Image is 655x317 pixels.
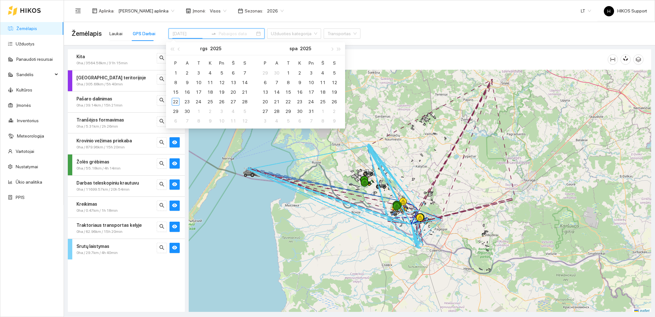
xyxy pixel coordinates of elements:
td: 2025-11-06 [294,116,305,126]
td: 2025-10-30 [294,107,305,116]
span: to [211,31,216,36]
span: Visos [210,6,226,16]
td: 2025-09-09 [181,78,193,87]
td: 2025-11-02 [328,107,340,116]
div: 11 [206,79,214,86]
span: Aplinka : [99,7,114,14]
button: search [157,95,167,106]
td: 2025-10-09 [204,116,216,126]
td: 2025-10-04 [227,107,239,116]
div: [GEOGRAPHIC_DATA] teritorijoje0ha / 305.68km / 5h 40minsearcheye [68,70,185,91]
td: 2025-10-11 [227,116,239,126]
th: P [170,58,181,68]
div: 15 [172,88,179,96]
td: 2025-10-05 [328,68,340,78]
td: 2025-10-19 [328,87,340,97]
strong: Pašaro dalinimas [76,96,112,101]
td: 2025-10-16 [294,87,305,97]
td: 2025-10-03 [305,68,317,78]
td: 2025-11-03 [259,116,271,126]
td: 2025-09-20 [227,87,239,97]
span: menu-fold [75,8,81,14]
th: A [181,58,193,68]
span: 0ha / 29.7km / 4h 40min [76,250,118,256]
span: 0ha / 55.18km / 4h 14min [76,165,121,171]
td: 2025-10-18 [317,87,328,97]
button: eye [170,243,180,253]
th: Š [317,58,328,68]
button: search [157,53,167,63]
div: 31 [307,107,315,115]
span: search [159,119,164,125]
span: swap-right [211,31,216,36]
div: 5 [218,69,225,77]
div: 30 [273,69,280,77]
td: 2025-09-27 [227,97,239,107]
button: column-width [608,54,618,65]
button: search [157,243,167,253]
a: Kultūros [16,87,32,92]
td: 2025-10-09 [294,78,305,87]
button: search [157,179,167,190]
div: Kita0ha / 3564.58km / 31h 15minsearcheye [68,49,185,70]
td: 2025-11-09 [328,116,340,126]
td: 2025-09-03 [193,68,204,78]
div: 8 [319,117,327,125]
th: S [239,58,250,68]
td: 2025-10-03 [216,107,227,116]
div: Žolės grėbimas0ha / 55.18km / 4h 14minsearcheye [68,155,185,175]
button: eye [170,179,180,190]
div: 14 [273,88,280,96]
td: 2025-09-25 [204,97,216,107]
div: 15 [284,88,292,96]
td: 2025-10-13 [259,87,271,97]
td: 2025-09-23 [181,97,193,107]
strong: Traktoriaus transportas kelyje [76,223,142,228]
div: 27 [261,107,269,115]
div: 9 [296,79,304,86]
div: 21 [241,88,249,96]
span: layout [92,8,97,13]
span: calendar [238,8,243,13]
span: search [159,55,164,61]
a: PPIS [16,195,25,200]
td: 2025-10-07 [181,116,193,126]
a: Leaflet [634,309,650,313]
button: search [157,158,167,169]
th: T [193,58,204,68]
td: 2025-11-08 [317,116,328,126]
div: 17 [307,88,315,96]
div: 7 [307,117,315,125]
div: 2 [330,107,338,115]
div: 19 [330,88,338,96]
div: Traktoriaus transportas kelyje0ha / 62.96km / 15h 20minsearcheye [68,218,185,239]
td: 2025-09-10 [193,78,204,87]
div: 29 [172,107,179,115]
strong: Darbas teleskopiniu krautuvu [76,180,139,186]
a: Žemėlapis [16,26,37,31]
span: eye [172,182,177,188]
div: 10 [195,79,202,86]
td: 2025-10-29 [282,107,294,116]
div: 6 [261,79,269,86]
div: 11 [319,79,327,86]
strong: Krovinio vežimas priekaba [76,138,132,143]
strong: [GEOGRAPHIC_DATA] teritorijoje [76,75,146,80]
div: 19 [218,88,225,96]
td: 2025-09-29 [170,107,181,116]
button: spa [289,42,297,55]
div: 1 [172,69,179,77]
td: 2025-10-23 [294,97,305,107]
button: 2025 [300,42,311,55]
span: 0ha / 3564.58km / 31h 15min [76,60,128,66]
button: rgs [200,42,208,55]
div: 24 [307,98,315,106]
div: 14 [241,79,249,86]
td: 2025-09-07 [239,68,250,78]
button: eye [170,158,180,169]
td: 2025-10-05 [239,107,250,116]
div: 23 [296,98,304,106]
span: eye [172,245,177,251]
div: 9 [183,79,191,86]
div: 21 [273,98,280,106]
